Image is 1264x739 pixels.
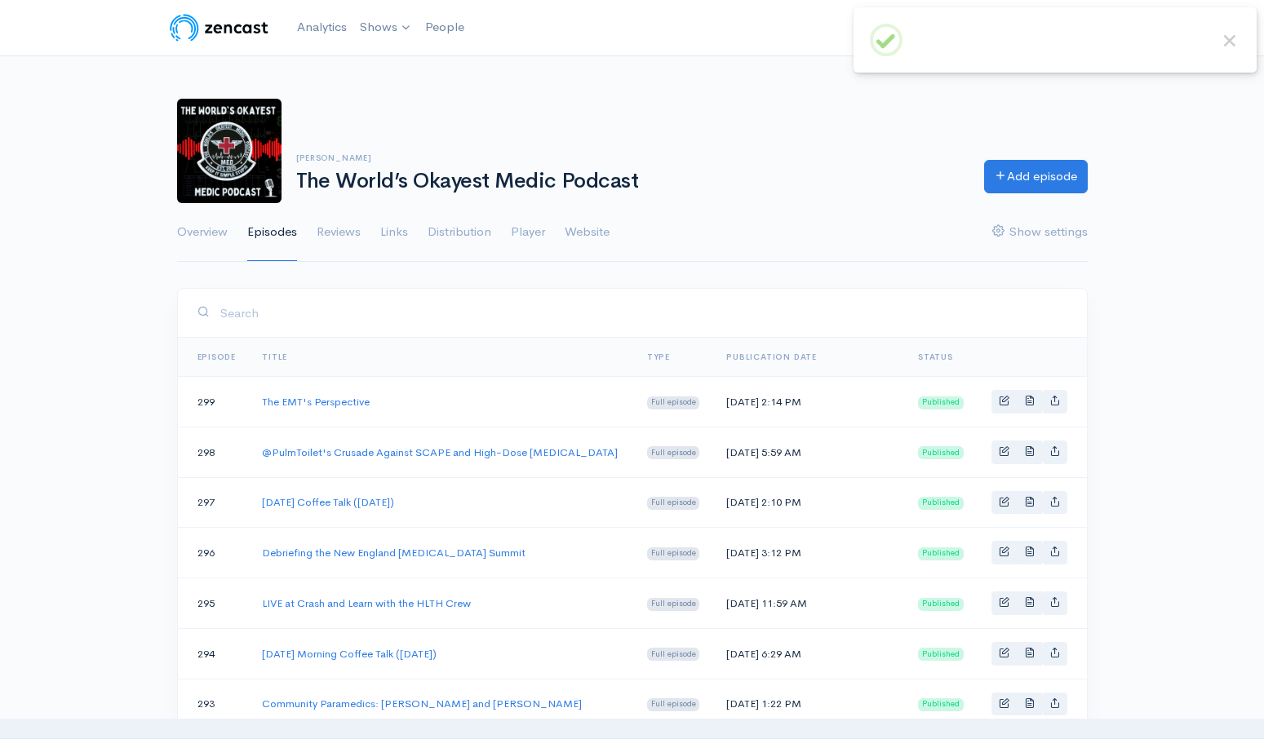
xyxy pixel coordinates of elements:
span: Full episode [647,396,700,409]
a: Type [647,352,670,362]
td: 299 [178,377,250,427]
a: Show settings [992,203,1088,262]
span: Full episode [647,698,700,711]
h6: [PERSON_NAME] [296,153,965,162]
div: Basic example [991,491,1067,515]
img: ZenCast Logo [167,11,271,44]
a: Debriefing the New England [MEDICAL_DATA] Summit [262,546,526,560]
div: Basic example [991,642,1067,666]
span: Published [918,446,964,459]
a: People [419,10,471,45]
span: Status [918,352,953,362]
span: Full episode [647,648,700,661]
a: Analytics [290,10,353,45]
td: 293 [178,679,250,729]
a: Publication date [726,352,817,362]
a: Player [511,203,545,262]
td: [DATE] 2:14 PM [713,377,905,427]
td: [DATE] 3:12 PM [713,528,905,578]
a: The EMT's Perspective [262,395,370,409]
a: Title [262,352,287,362]
td: 297 [178,477,250,528]
a: Episode [197,352,237,362]
span: Full episode [647,497,700,510]
input: Search [220,296,1067,330]
a: Add episode [984,160,1088,193]
a: Distribution [428,203,491,262]
span: Published [918,497,964,510]
td: [DATE] 2:10 PM [713,477,905,528]
button: Close this dialog [1219,30,1240,51]
td: [DATE] 5:59 AM [713,427,905,477]
a: [DATE] Coffee Talk ([DATE]) [262,495,394,509]
span: Full episode [647,598,700,611]
div: Basic example [991,440,1067,464]
span: Full episode [647,547,700,560]
div: Basic example [991,541,1067,564]
span: Published [918,598,964,611]
a: Reviews [317,203,361,262]
a: Website [565,203,610,262]
span: Published [918,698,964,711]
a: Shows [353,10,419,46]
td: [DATE] 6:29 AM [713,628,905,679]
h1: The World’s Okayest Medic Podcast [296,170,965,193]
span: Full episode [647,446,700,459]
a: @PulmToilet's Crusade Against SCAPE and High-Dose [MEDICAL_DATA] [262,445,618,459]
td: 298 [178,427,250,477]
td: 295 [178,578,250,629]
a: Community Paramedics: [PERSON_NAME] and [PERSON_NAME] [262,697,582,710]
td: [DATE] 1:22 PM [713,679,905,729]
span: Published [918,547,964,560]
a: Links [380,203,408,262]
a: LIVE at Crash and Learn with the HLTH Crew [262,596,471,610]
a: Overview [177,203,228,262]
span: Published [918,648,964,661]
td: 296 [178,528,250,578]
span: Published [918,396,964,409]
a: Episodes [247,203,297,262]
div: Basic example [991,693,1067,716]
td: 294 [178,628,250,679]
div: Basic example [991,390,1067,414]
a: [DATE] Morning Coffee Talk ([DATE]) [262,647,437,661]
div: Basic example [991,591,1067,615]
td: [DATE] 11:59 AM [713,578,905,629]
